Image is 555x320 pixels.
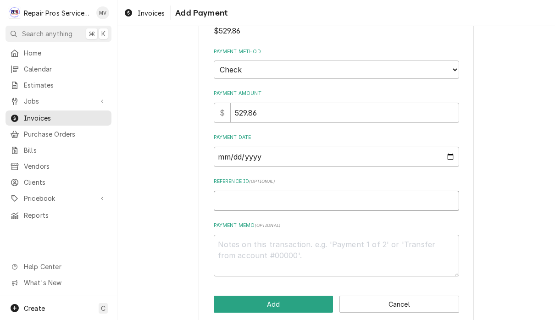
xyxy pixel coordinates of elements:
[101,303,105,313] span: C
[24,262,106,271] span: Help Center
[6,77,111,93] a: Estimates
[214,147,459,167] input: yyyy-mm-dd
[214,222,459,276] div: Payment Memo
[8,6,21,19] div: Repair Pros Services Inc's Avatar
[214,103,231,123] div: $
[24,278,106,287] span: What's New
[24,129,107,139] span: Purchase Orders
[339,296,459,313] button: Cancel
[6,275,111,290] a: Go to What's New
[214,17,459,37] div: Amount Due
[214,90,459,97] label: Payment Amount
[6,45,111,61] a: Home
[214,178,459,210] div: Reference ID
[6,191,111,206] a: Go to Pricebook
[214,296,333,313] button: Add
[6,159,111,174] a: Vendors
[214,296,459,313] div: Button Group Row
[214,48,459,79] div: Payment Method
[96,6,109,19] div: Mindy Volker's Avatar
[24,193,93,203] span: Pricebook
[6,127,111,142] a: Purchase Orders
[24,145,107,155] span: Bills
[24,64,107,74] span: Calendar
[214,134,459,166] div: Payment Date
[172,7,228,19] span: Add Payment
[89,29,95,39] span: ⌘
[249,179,275,184] span: ( optional )
[214,26,459,37] span: Amount Due
[24,48,107,58] span: Home
[24,80,107,90] span: Estimates
[24,210,107,220] span: Reports
[24,113,107,123] span: Invoices
[24,96,93,106] span: Jobs
[6,94,111,109] a: Go to Jobs
[6,26,111,42] button: Search anything⌘K
[24,161,107,171] span: Vendors
[6,110,111,126] a: Invoices
[214,222,459,229] label: Payment Memo
[6,143,111,158] a: Bills
[120,6,168,21] a: Invoices
[6,175,111,190] a: Clients
[214,48,459,55] label: Payment Method
[22,29,72,39] span: Search anything
[96,6,109,19] div: MV
[6,259,111,274] a: Go to Help Center
[214,27,241,35] span: $529.86
[214,134,459,141] label: Payment Date
[214,296,459,313] div: Button Group
[214,90,459,122] div: Payment Amount
[24,304,45,312] span: Create
[24,177,107,187] span: Clients
[255,223,280,228] span: ( optional )
[101,29,105,39] span: K
[6,61,111,77] a: Calendar
[214,178,459,185] label: Reference ID
[8,6,21,19] div: R
[138,8,165,18] span: Invoices
[6,208,111,223] a: Reports
[24,8,91,18] div: Repair Pros Services Inc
